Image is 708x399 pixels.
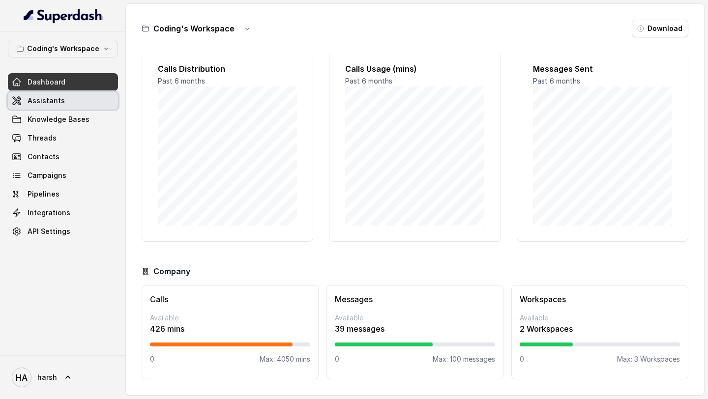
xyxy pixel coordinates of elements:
[260,354,310,364] p: Max: 4050 mins
[617,354,680,364] p: Max: 3 Workspaces
[8,185,118,203] a: Pipelines
[28,77,65,87] span: Dashboard
[8,204,118,222] a: Integrations
[150,313,310,323] p: Available
[8,148,118,166] a: Contacts
[632,20,688,37] button: Download
[150,354,154,364] p: 0
[345,77,392,85] span: Past 6 months
[8,111,118,128] a: Knowledge Bases
[533,77,580,85] span: Past 6 months
[345,63,484,75] h2: Calls Usage (mins)
[8,40,118,57] button: Coding's Workspace
[16,372,28,383] text: HA
[8,167,118,184] a: Campaigns
[28,133,57,143] span: Threads
[28,96,65,106] span: Assistants
[8,129,118,147] a: Threads
[24,8,103,24] img: light.svg
[8,73,118,91] a: Dashboard
[28,227,70,236] span: API Settings
[28,114,89,124] span: Knowledge Bases
[335,354,339,364] p: 0
[28,152,59,162] span: Contacts
[158,63,297,75] h2: Calls Distribution
[150,323,310,335] p: 426 mins
[433,354,495,364] p: Max: 100 messages
[28,189,59,199] span: Pipelines
[28,208,70,218] span: Integrations
[153,23,235,34] h3: Coding's Workspace
[8,364,118,391] a: harsh
[158,77,205,85] span: Past 6 months
[335,323,495,335] p: 39 messages
[520,354,524,364] p: 0
[520,323,680,335] p: 2 Workspaces
[8,92,118,110] a: Assistants
[153,265,190,277] h3: Company
[8,223,118,240] a: API Settings
[335,313,495,323] p: Available
[533,63,672,75] h2: Messages Sent
[150,293,310,305] h3: Calls
[28,171,66,180] span: Campaigns
[37,372,57,382] span: harsh
[335,293,495,305] h3: Messages
[520,313,680,323] p: Available
[520,293,680,305] h3: Workspaces
[27,43,99,55] p: Coding's Workspace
